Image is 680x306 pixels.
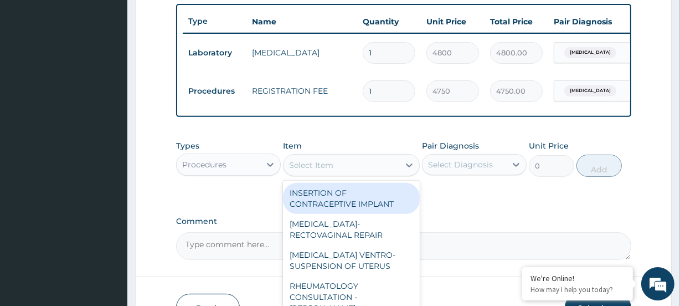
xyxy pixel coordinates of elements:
div: INSERTION OF CONTRACEPTIVE IMPLANT [283,183,419,214]
div: [MEDICAL_DATA] VENTRO-SUSPENSION OF UTERUS [283,245,419,276]
th: Unit Price [421,11,485,33]
th: Total Price [485,11,548,33]
button: Add [576,155,622,177]
td: Procedures [183,81,246,101]
th: Pair Diagnosis [548,11,670,33]
th: Type [183,11,246,32]
div: We're Online! [530,273,625,283]
td: REGISTRATION FEE [246,80,357,102]
img: d_794563401_company_1708531726252_794563401 [20,55,45,83]
th: Name [246,11,357,33]
label: Pair Diagnosis [422,140,479,151]
div: Chat with us now [58,62,186,76]
td: Laboratory [183,43,246,63]
span: [MEDICAL_DATA] [564,47,616,58]
div: Minimize live chat window [182,6,208,32]
p: How may I help you today? [530,285,625,294]
div: [MEDICAL_DATA]-RECTOVAGINAL REPAIR [283,214,419,245]
div: Procedures [182,159,226,170]
label: Item [283,140,302,151]
textarea: Type your message and hit 'Enter' [6,195,211,234]
th: Quantity [357,11,421,33]
label: Comment [176,217,631,226]
label: Unit Price [529,140,569,151]
span: We're online! [64,86,153,198]
span: [MEDICAL_DATA] [564,85,616,96]
div: Select Item [289,160,333,171]
div: Select Diagnosis [428,159,493,170]
td: [MEDICAL_DATA] [246,42,357,64]
label: Types [176,141,199,151]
